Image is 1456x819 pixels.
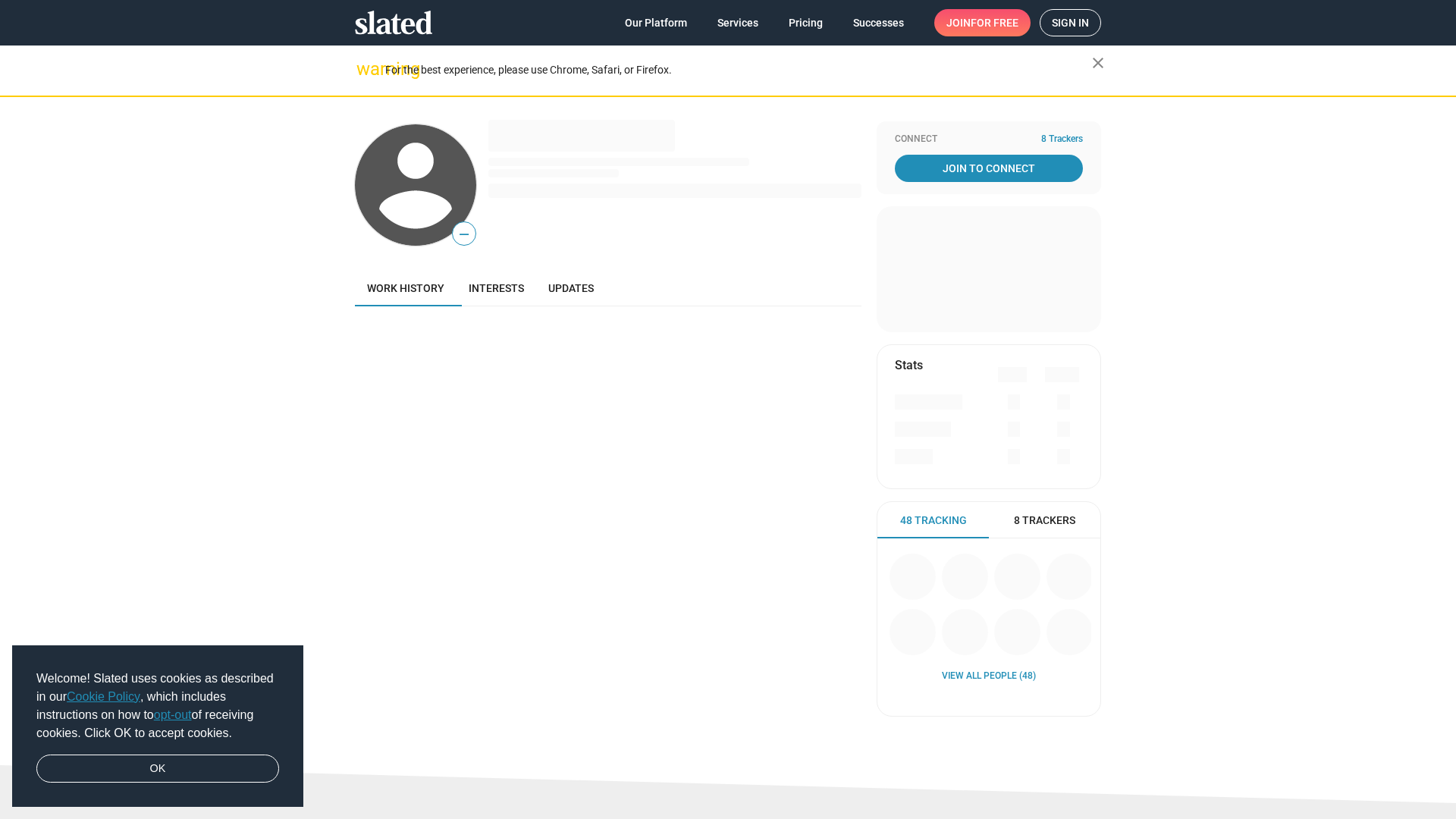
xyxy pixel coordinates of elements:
[548,282,594,294] span: Updates
[705,9,770,36] a: Services
[900,513,967,528] span: 48 Tracking
[36,670,279,742] span: Welcome! Slated uses cookies as described in our , which includes instructions on how to of recei...
[469,282,524,294] span: Interests
[1041,133,1083,146] span: 8 Trackers
[355,270,457,306] a: Work history
[789,9,823,36] span: Pricing
[934,9,1031,36] a: Joinfor free
[12,645,303,808] div: cookieconsent
[625,9,687,36] span: Our Platform
[457,270,536,306] a: Interests
[613,9,699,36] a: Our Platform
[154,708,192,721] a: opt-out
[385,60,1092,80] div: For the best experience, please use Chrome, Safari, or Firefox.
[536,270,606,306] a: Updates
[841,9,916,36] a: Successes
[1089,54,1107,72] mat-icon: close
[898,155,1080,182] span: Join To Connect
[853,9,904,36] span: Successes
[717,9,758,36] span: Services
[1040,9,1101,36] a: Sign in
[67,690,140,703] a: Cookie Policy
[942,670,1036,682] a: View all People (48)
[367,282,444,294] span: Work history
[777,9,835,36] a: Pricing
[946,9,1018,36] span: Join
[895,155,1083,182] a: Join To Connect
[895,357,923,373] mat-card-title: Stats
[1014,513,1075,528] span: 8 Trackers
[1052,10,1089,36] span: Sign in
[36,755,279,783] a: dismiss cookie message
[971,9,1018,36] span: for free
[453,224,475,244] span: —
[895,133,1083,146] div: Connect
[356,60,375,78] mat-icon: warning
